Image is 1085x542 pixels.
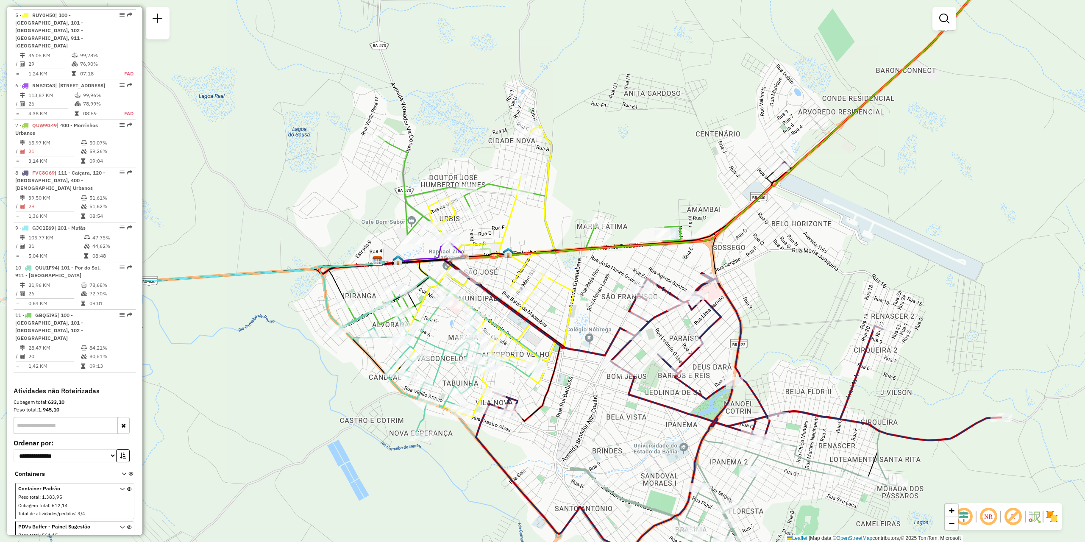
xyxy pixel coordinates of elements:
[81,149,87,154] i: % de utilização da cubagem
[1045,510,1059,523] img: Exibir/Ocultar setores
[28,299,81,308] td: 0,84 KM
[954,506,974,527] span: Ocultar deslocamento
[72,61,78,67] i: % de utilização da cubagem
[75,101,81,106] i: % de utilização da cubagem
[89,281,132,289] td: 78,68%
[116,449,130,462] button: Ordem crescente
[42,532,58,538] span: 561,15
[127,312,132,317] em: Rota exportada
[20,195,25,200] i: Distância Total
[20,291,25,296] i: Total de Atividades
[18,532,39,538] span: Peso total
[15,212,19,220] td: =
[28,60,71,68] td: 29
[28,352,81,361] td: 20
[81,140,87,145] i: % de utilização do peso
[120,83,125,88] em: Opções
[49,503,50,509] span: :
[949,505,954,516] span: +
[28,147,81,156] td: 21
[28,157,81,165] td: 3,14 KM
[75,93,81,98] i: % de utilização do peso
[127,170,132,175] em: Rota exportada
[785,535,963,542] div: Map data © contributors,© 2025 TomTom, Microsoft
[81,204,87,209] i: % de utilização da cubagem
[15,12,83,49] span: | 100 - [GEOGRAPHIC_DATA], 101 - [GEOGRAPHIC_DATA], 102 - [GEOGRAPHIC_DATA], 911 - [GEOGRAPHIC_DATA]
[89,362,132,370] td: 09:13
[127,12,132,17] em: Rota exportada
[89,289,132,298] td: 72,70%
[372,256,383,267] img: CDD Guanambi
[20,354,25,359] i: Total de Atividades
[15,352,19,361] td: /
[28,202,81,211] td: 29
[89,202,132,211] td: 51,82%
[15,242,19,250] td: /
[28,344,81,352] td: 28,47 KM
[15,470,111,478] span: Containers
[18,485,110,492] span: Container Padrão
[127,265,132,270] em: Rota exportada
[20,149,25,154] i: Total de Atividades
[15,252,19,260] td: =
[81,283,87,288] i: % de utilização do peso
[20,93,25,98] i: Distância Total
[81,345,87,350] i: % de utilização do peso
[1027,510,1041,523] img: Fluxo de ruas
[120,122,125,128] em: Opções
[28,139,81,147] td: 65,97 KM
[127,83,132,88] em: Rota exportada
[35,312,57,318] span: GBQ5I95
[84,244,90,249] i: % de utilização da cubagem
[32,225,54,231] span: GJC1E69
[32,82,55,89] span: RNB2C63
[89,139,132,147] td: 50,07%
[78,511,85,517] span: 3/4
[149,10,166,29] a: Nova sessão e pesquisa
[120,170,125,175] em: Opções
[83,100,116,108] td: 78,99%
[15,82,105,89] span: 6 -
[20,244,25,249] i: Total de Atividades
[127,122,132,128] em: Rota exportada
[89,352,132,361] td: 80,51%
[75,111,79,116] i: Tempo total em rota
[48,399,64,405] strong: 633,10
[42,494,62,500] span: 1.383,95
[15,157,19,165] td: =
[28,51,71,60] td: 36,05 KM
[120,265,125,270] em: Opções
[32,12,55,18] span: RUY0H50
[28,233,83,242] td: 105,77 KM
[39,494,41,500] span: :
[945,517,958,530] a: Zoom out
[15,100,19,108] td: /
[20,140,25,145] i: Distância Total
[15,12,83,49] span: 5 -
[18,523,110,531] span: PDVs Buffer - Painel Sugestão
[120,225,125,230] em: Opções
[81,291,87,296] i: % de utilização da cubagem
[32,122,57,128] span: QUW9G49
[28,69,71,78] td: 1,24 KM
[28,289,81,298] td: 26
[120,312,125,317] em: Opções
[81,364,85,369] i: Tempo total em rota
[15,299,19,308] td: =
[81,301,85,306] i: Tempo total em rota
[15,170,105,191] span: | 111 - Caiçara, 120 - [GEOGRAPHIC_DATA], 400 - [DEMOGRAPHIC_DATA] Urbanos
[28,242,83,250] td: 21
[15,225,86,231] span: 9 -
[55,82,105,89] span: | [STREET_ADDRESS]
[787,535,807,541] a: Leaflet
[81,354,87,359] i: % de utilização da cubagem
[28,91,74,100] td: 113,87 KM
[81,195,87,200] i: % de utilização do peso
[89,344,132,352] td: 84,21%
[18,511,75,517] span: Total de atividades/pedidos
[20,283,25,288] i: Distância Total
[28,100,74,108] td: 26
[80,51,115,60] td: 99,78%
[392,255,403,266] img: Guanambi FAD
[978,506,999,527] span: Ocultar NR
